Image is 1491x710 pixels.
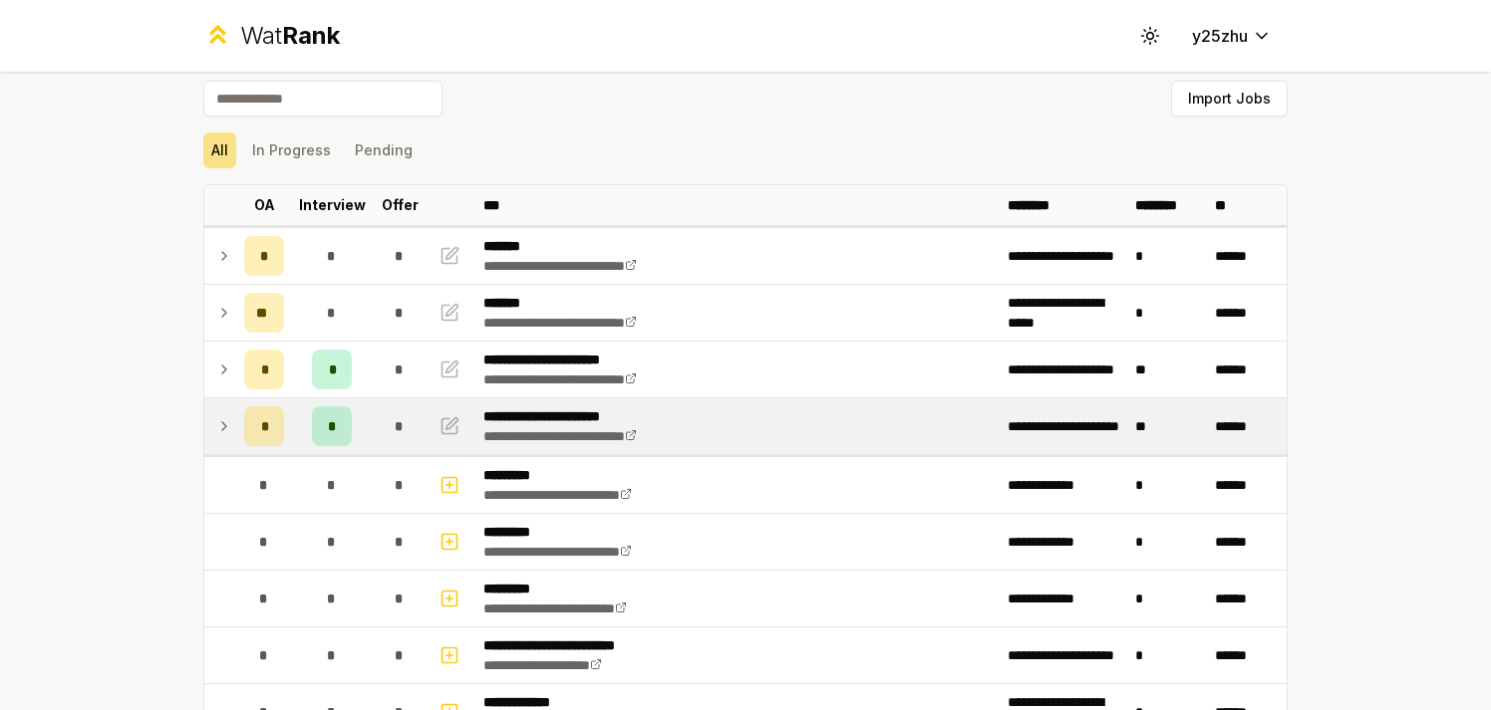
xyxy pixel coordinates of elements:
div: Wat [240,20,340,52]
button: Import Jobs [1171,81,1288,117]
button: In Progress [244,132,339,168]
p: Interview [299,195,366,215]
p: OA [254,195,275,215]
button: All [203,132,236,168]
span: Rank [282,21,340,50]
button: Pending [347,132,421,168]
button: y25zhu [1176,18,1288,54]
a: WatRank [203,20,340,52]
p: Offer [382,195,419,215]
span: y25zhu [1192,24,1248,48]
